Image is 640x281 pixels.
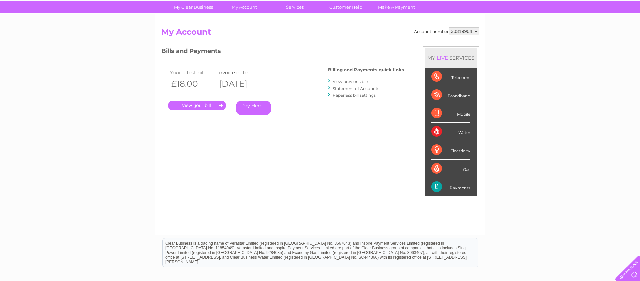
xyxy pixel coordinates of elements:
img: logo.png [22,17,56,38]
h4: Billing and Payments quick links [328,67,404,72]
a: View previous bills [333,79,369,84]
th: [DATE] [216,77,264,91]
a: My Clear Business [166,1,221,13]
a: My Account [217,1,272,13]
h3: Bills and Payments [161,46,404,58]
a: Log out [618,28,634,33]
a: Statement of Accounts [333,86,379,91]
a: Paperless bill settings [333,93,376,98]
h2: My Account [161,27,479,40]
a: Make A Payment [369,1,424,13]
div: Electricity [431,141,470,159]
td: Invoice date [216,68,264,77]
div: Mobile [431,104,470,123]
td: Your latest bill [168,68,216,77]
a: Services [267,1,323,13]
div: Telecoms [431,68,470,86]
div: Clear Business is a trading name of Verastar Limited (registered in [GEOGRAPHIC_DATA] No. 3667643... [163,4,478,32]
th: £18.00 [168,77,216,91]
a: 0333 014 3131 [514,3,560,12]
a: Contact [596,28,612,33]
a: Customer Help [318,1,373,13]
div: LIVE [435,55,449,61]
a: Water [523,28,535,33]
div: Payments [431,178,470,196]
div: MY SERVICES [425,48,477,67]
a: Energy [539,28,554,33]
div: Account number [414,27,479,35]
a: Telecoms [558,28,578,33]
a: . [168,101,226,110]
div: Water [431,123,470,141]
div: Gas [431,160,470,178]
a: Pay Here [236,101,271,115]
div: Broadband [431,86,470,104]
a: Blog [582,28,592,33]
